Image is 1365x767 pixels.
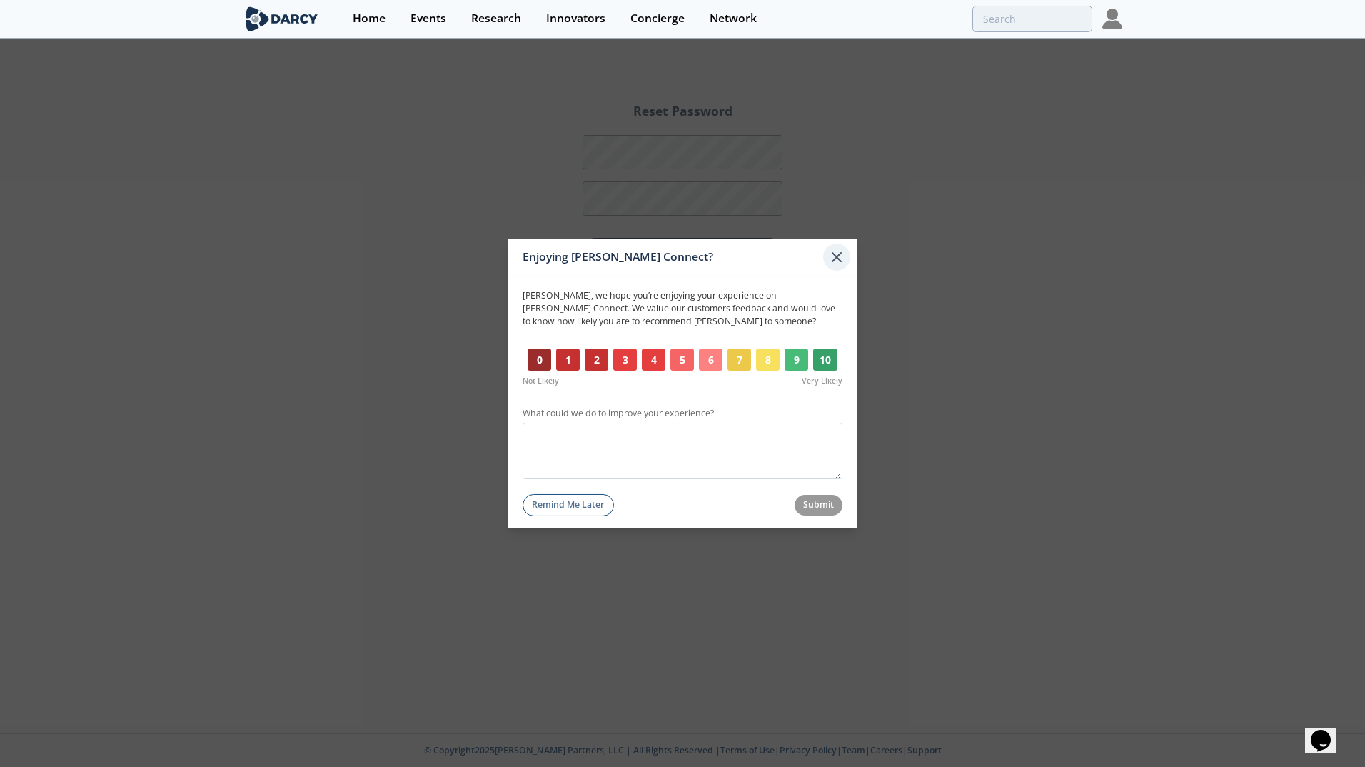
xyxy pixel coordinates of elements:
[670,349,694,371] button: 5
[523,244,823,271] div: Enjoying [PERSON_NAME] Connect?
[243,6,321,31] img: logo-wide.svg
[785,349,808,371] button: 9
[523,494,614,516] button: Remind Me Later
[813,349,837,371] button: 10
[795,495,843,516] button: Submit
[802,376,842,387] span: Very Likely
[556,349,580,371] button: 1
[630,13,685,24] div: Concierge
[523,376,559,387] span: Not Likely
[642,349,665,371] button: 4
[546,13,605,24] div: Innovators
[471,13,521,24] div: Research
[699,349,722,371] button: 6
[523,289,842,328] p: [PERSON_NAME] , we hope you’re enjoying your experience on [PERSON_NAME] Connect. We value our cu...
[353,13,386,24] div: Home
[1305,710,1351,753] iframe: chat widget
[613,349,637,371] button: 3
[972,6,1092,32] input: Advanced Search
[710,13,757,24] div: Network
[727,349,751,371] button: 7
[756,349,780,371] button: 8
[585,349,608,371] button: 2
[1102,9,1122,29] img: Profile
[410,13,446,24] div: Events
[523,407,842,420] label: What could we do to improve your experience?
[528,349,551,371] button: 0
